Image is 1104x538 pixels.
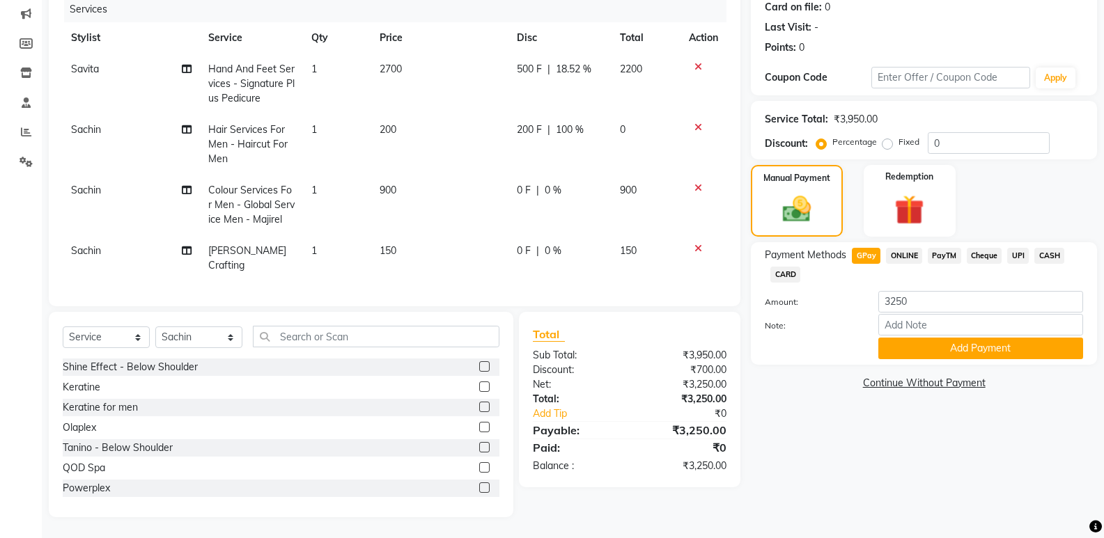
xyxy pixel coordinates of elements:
[517,183,531,198] span: 0 F
[630,392,737,406] div: ₹3,250.00
[200,22,303,54] th: Service
[765,40,796,55] div: Points:
[63,400,138,415] div: Keratine for men
[536,244,539,258] span: |
[1007,248,1029,264] span: UPI
[253,326,499,347] input: Search or Scan
[371,22,508,54] th: Price
[754,296,867,308] label: Amount:
[522,392,630,406] div: Total:
[886,248,922,264] span: ONLINE
[630,459,737,473] div: ₹3,250.00
[620,63,642,75] span: 2200
[754,319,867,332] label: Note:
[208,123,288,165] span: Hair Services For Men - Haircut For Men
[630,363,737,377] div: ₹700.00
[71,184,101,196] span: Sachin
[71,63,99,75] span: Savita
[71,123,101,136] span: Sachin
[522,422,630,438] div: Payable:
[545,183,561,198] span: 0 %
[522,363,630,377] div: Discount:
[765,248,846,262] span: Payment Methods
[522,377,630,392] div: Net:
[63,22,200,54] th: Stylist
[311,244,317,257] span: 1
[556,122,584,137] span: 100 %
[832,136,877,148] label: Percentage
[208,184,295,226] span: Colour Services For Men - Global Service Men - Majirel
[967,248,1002,264] span: Cheque
[765,136,808,151] div: Discount:
[380,244,396,257] span: 150
[763,172,830,184] label: Manual Payment
[630,422,737,438] div: ₹3,250.00
[63,461,105,475] div: QOD Spa
[630,348,737,363] div: ₹3,950.00
[311,123,317,136] span: 1
[620,184,637,196] span: 900
[208,244,286,271] span: [PERSON_NAME] Crafting
[380,123,396,136] span: 200
[303,22,372,54] th: Qty
[1036,68,1075,88] button: Apply
[71,244,101,257] span: Sachin
[814,20,818,35] div: -
[765,112,828,127] div: Service Total:
[522,459,630,473] div: Balance :
[63,420,96,435] div: Olaplex
[648,406,737,421] div: ₹0
[522,348,630,363] div: Sub Total:
[522,406,648,421] a: Add Tip
[533,327,565,342] span: Total
[1034,248,1064,264] span: CASH
[885,171,933,183] label: Redemption
[620,244,637,257] span: 150
[928,248,961,264] span: PayTM
[63,380,100,395] div: Keratine
[885,191,933,228] img: _gift.svg
[754,376,1094,390] a: Continue Without Payment
[765,20,811,35] div: Last Visit:
[63,481,110,496] div: Powerplex
[508,22,612,54] th: Disc
[620,123,625,136] span: 0
[311,63,317,75] span: 1
[899,136,919,148] label: Fixed
[852,248,880,264] span: GPay
[517,244,531,258] span: 0 F
[63,441,173,455] div: Tanino - Below Shoulder
[517,122,542,137] span: 200 F
[522,439,630,456] div: Paid:
[630,377,737,392] div: ₹3,250.00
[517,62,542,77] span: 500 F
[799,40,804,55] div: 0
[612,22,681,54] th: Total
[765,70,871,85] div: Coupon Code
[380,184,396,196] span: 900
[630,439,737,456] div: ₹0
[871,67,1030,88] input: Enter Offer / Coupon Code
[311,184,317,196] span: 1
[878,338,1083,359] button: Add Payment
[63,360,198,374] div: Shine Effect - Below Shoulder
[878,291,1083,312] input: Amount
[774,193,820,226] img: _cash.svg
[547,122,550,137] span: |
[380,63,402,75] span: 2700
[834,112,878,127] div: ₹3,950.00
[681,22,726,54] th: Action
[208,63,295,104] span: Hand And Feet Services - Signature Plus Pedicure
[545,244,561,258] span: 0 %
[770,267,800,283] span: CARD
[878,314,1083,335] input: Add Note
[556,62,591,77] span: 18.52 %
[547,62,550,77] span: |
[536,183,539,198] span: |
